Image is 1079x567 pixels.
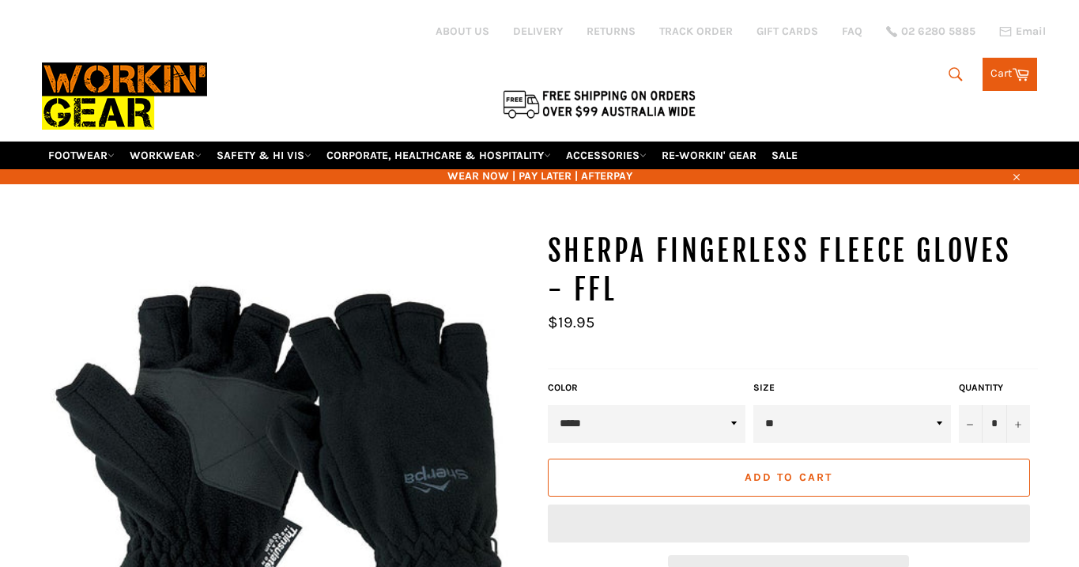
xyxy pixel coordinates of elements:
[548,381,745,395] label: Color
[42,51,207,141] img: Workin Gear leaders in Workwear, Safety Boots, PPE, Uniforms. Australia's No.1 in Workwear
[500,87,698,120] img: Flat $9.95 shipping Australia wide
[886,26,975,37] a: 02 6280 5885
[659,24,733,39] a: TRACK ORDER
[999,25,1046,38] a: Email
[42,142,121,169] a: FOOTWEAR
[548,459,1030,497] button: Add to Cart
[745,471,832,484] span: Add to Cart
[548,232,1038,310] h1: SHERPA Fingerless Fleece Gloves - FFL
[1016,26,1046,37] span: Email
[587,24,636,39] a: RETURNS
[210,142,318,169] a: SAFETY & HI VIS
[548,313,594,331] span: $19.95
[513,24,563,39] a: DELIVERY
[756,24,818,39] a: GIFT CARDS
[123,142,208,169] a: WORKWEAR
[959,405,983,443] button: Reduce item quantity by one
[765,142,804,169] a: SALE
[959,381,1030,395] label: Quantity
[560,142,653,169] a: ACCESSORIES
[983,58,1037,91] a: Cart
[436,24,489,39] a: ABOUT US
[42,168,1038,183] span: WEAR NOW | PAY LATER | AFTERPAY
[753,381,951,395] label: Size
[655,142,763,169] a: RE-WORKIN' GEAR
[901,26,975,37] span: 02 6280 5885
[842,24,862,39] a: FAQ
[320,142,557,169] a: CORPORATE, HEALTHCARE & HOSPITALITY
[1006,405,1030,443] button: Increase item quantity by one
